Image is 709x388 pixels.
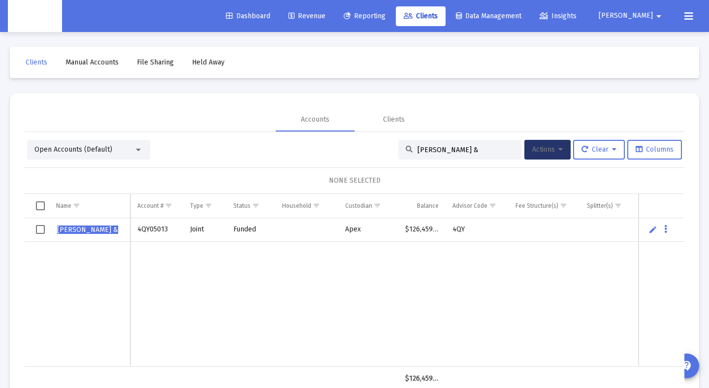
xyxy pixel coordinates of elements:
[338,194,398,218] td: Column Custodian
[289,12,325,20] span: Revenue
[344,12,386,20] span: Reporting
[65,58,119,66] span: Manual Accounts
[580,194,640,218] td: Column Splitter(s)
[396,6,446,26] a: Clients
[252,202,259,209] span: Show filter options for column 'Status'
[192,58,225,66] span: Held Away
[137,58,174,66] span: File Sharing
[452,202,487,210] div: Advisor Code
[281,6,333,26] a: Revenue
[282,202,311,210] div: Household
[560,202,567,209] span: Show filter options for column 'Fee Structure(s)'
[137,202,163,210] div: Account #
[218,6,278,26] a: Dashboard
[183,218,227,242] td: Joint
[313,202,320,209] span: Show filter options for column 'Household'
[15,6,55,26] img: Dashboard
[58,53,127,72] a: Manual Accounts
[418,146,514,154] input: Search
[345,202,372,210] div: Custodian
[205,202,212,209] span: Show filter options for column 'Type'
[446,194,509,218] td: Column Advisor Code
[532,6,584,26] a: Insights
[183,194,227,218] td: Column Type
[36,225,45,234] div: Select row
[56,202,71,210] div: Name
[233,202,251,210] div: Status
[374,202,381,209] span: Show filter options for column 'Custodian'
[49,194,130,218] td: Column Name
[129,53,182,72] a: File Sharing
[417,202,439,210] div: Balance
[404,12,438,20] span: Clients
[573,140,625,160] button: Clear
[524,140,571,160] button: Actions
[446,218,509,242] td: 4QY
[448,6,529,26] a: Data Management
[532,145,563,154] span: Actions
[398,194,446,218] td: Column Balance
[653,6,665,26] mat-icon: arrow_drop_down
[627,140,682,160] button: Columns
[489,202,496,209] span: Show filter options for column 'Advisor Code'
[681,360,693,372] mat-icon: contact_support
[599,12,653,20] span: [PERSON_NAME]
[648,225,657,234] a: Edit
[130,218,183,242] td: 4QY05013
[405,374,439,384] div: $126,459.31
[73,202,80,209] span: Show filter options for column 'Name'
[456,12,521,20] span: Data Management
[226,12,270,20] span: Dashboard
[130,194,183,218] td: Column Account #
[32,176,677,186] div: NONE SELECTED
[165,202,172,209] span: Show filter options for column 'Account #'
[275,194,338,218] td: Column Household
[587,202,613,210] div: Splitter(s)
[540,12,577,20] span: Insights
[383,115,405,125] div: Clients
[301,115,329,125] div: Accounts
[336,6,393,26] a: Reporting
[184,53,232,72] a: Held Away
[398,218,446,242] td: $126,459.31
[587,6,677,26] button: [PERSON_NAME]
[233,225,268,234] div: Funded
[36,201,45,210] div: Select all
[18,53,55,72] a: Clients
[509,194,580,218] td: Column Fee Structure(s)
[226,194,275,218] td: Column Status
[190,202,203,210] div: Type
[636,145,674,154] span: Columns
[516,202,558,210] div: Fee Structure(s)
[56,222,119,237] a: [PERSON_NAME] &
[581,145,616,154] span: Clear
[57,226,118,234] span: [PERSON_NAME] &
[34,145,112,154] span: Open Accounts (Default)
[614,202,622,209] span: Show filter options for column 'Splitter(s)'
[338,218,398,242] td: Apex
[26,58,47,66] span: Clients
